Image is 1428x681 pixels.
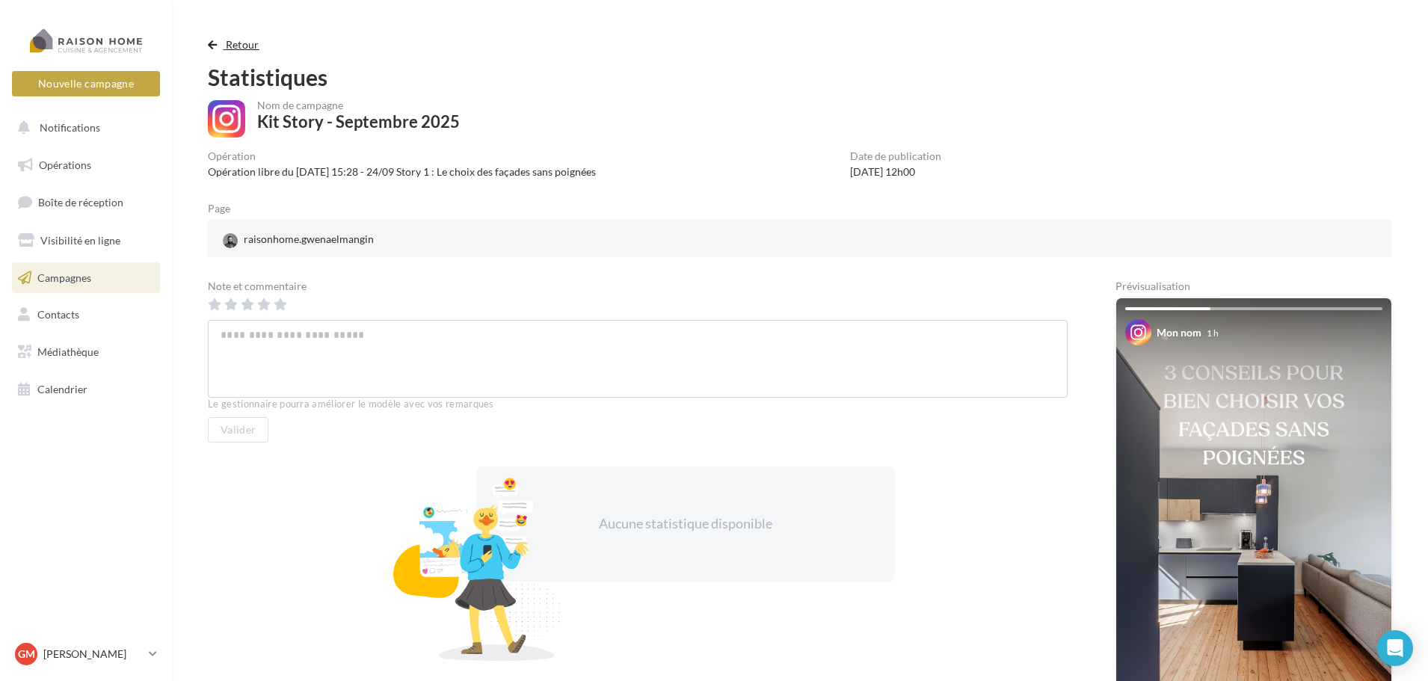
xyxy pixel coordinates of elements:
[1207,327,1219,339] div: 1 h
[40,121,100,134] span: Notifications
[208,281,1068,292] div: Note et commentaire
[40,234,120,247] span: Visibilité en ligne
[12,640,160,668] a: GM [PERSON_NAME]
[257,114,460,130] div: Kit Story - Septembre 2025
[9,186,163,218] a: Boîte de réception
[208,417,268,443] button: Valider
[226,38,259,51] span: Retour
[43,647,143,662] p: [PERSON_NAME]
[220,229,377,251] div: raisonhome.gwenaelmangin
[208,164,596,179] div: Opération libre du [DATE] 15:28 - 24/09 Story 1 : Le choix des façades sans poignées
[257,100,460,111] div: Nom de campagne
[37,308,79,321] span: Contacts
[1377,630,1413,666] div: Open Intercom Messenger
[208,151,596,161] div: Opération
[9,225,163,256] a: Visibilité en ligne
[208,398,1068,411] div: Le gestionnaire pourra améliorer le modèle avec vos remarques
[9,299,163,330] a: Contacts
[850,164,941,179] div: [DATE] 12h00
[39,158,91,171] span: Opérations
[12,71,160,96] button: Nouvelle campagne
[1115,281,1392,292] div: Prévisualisation
[220,229,606,251] a: raisonhome.gwenaelmangin
[9,150,163,181] a: Opérations
[9,262,163,294] a: Campagnes
[9,336,163,368] a: Médiathèque
[9,374,163,405] a: Calendrier
[524,514,847,534] div: Aucune statistique disponible
[1157,325,1201,340] div: Mon nom
[208,203,242,214] div: Page
[37,383,87,395] span: Calendrier
[208,36,265,54] button: Retour
[37,271,91,283] span: Campagnes
[9,112,157,144] button: Notifications
[850,151,941,161] div: Date de publication
[18,647,35,662] span: GM
[38,196,123,209] span: Boîte de réception
[208,66,1392,88] div: Statistiques
[37,345,99,358] span: Médiathèque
